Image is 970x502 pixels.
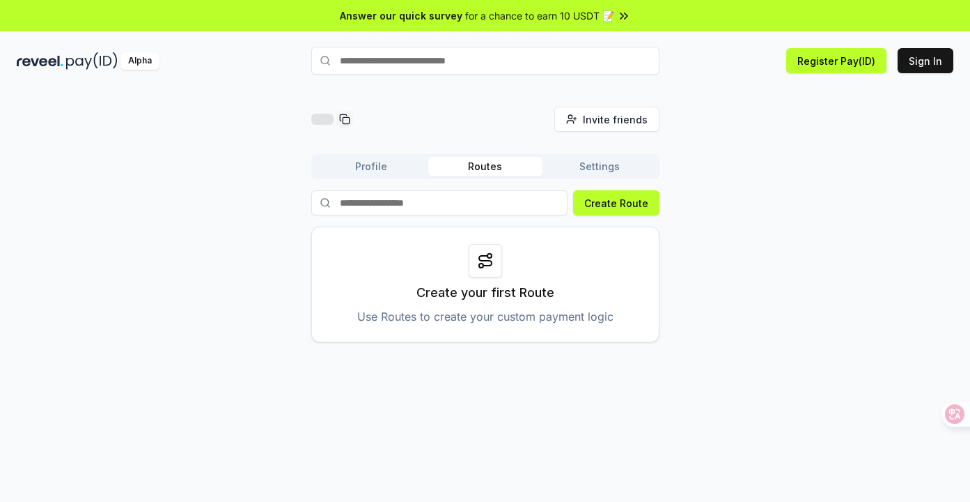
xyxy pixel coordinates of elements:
button: Settings [542,157,657,176]
div: Alpha [120,52,159,70]
button: Profile [314,157,428,176]
button: Invite friends [554,107,659,132]
span: Invite friends [583,112,648,127]
button: Create Route [573,190,659,215]
p: Create your first Route [416,283,554,303]
button: Register Pay(ID) [786,48,886,73]
span: for a chance to earn 10 USDT 📝 [465,8,614,23]
img: reveel_dark [17,52,63,70]
img: pay_id [66,52,118,70]
span: Answer our quick survey [340,8,462,23]
p: Use Routes to create your custom payment logic [357,308,613,325]
button: Routes [428,157,542,176]
button: Sign In [898,48,953,73]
